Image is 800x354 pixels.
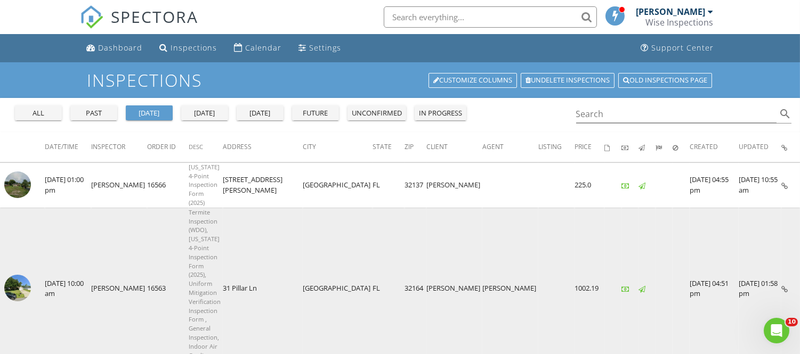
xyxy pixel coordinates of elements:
[538,142,562,151] span: Listing
[189,143,203,151] span: Desc
[781,132,800,162] th: Inspection Details: Not sorted.
[91,132,147,162] th: Inspector: Not sorted.
[639,132,656,162] th: Published: Not sorted.
[482,132,538,162] th: Agent: Not sorted.
[645,17,713,28] div: Wise Inspections
[521,73,615,88] a: Undelete inspections
[690,162,739,208] td: [DATE] 04:55 pm
[538,132,575,162] th: Listing: Not sorted.
[373,162,405,208] td: FL
[82,38,147,58] a: Dashboard
[4,275,31,301] img: streetview
[185,108,224,119] div: [DATE]
[415,105,466,120] button: in progress
[245,43,281,53] div: Calendar
[241,108,279,119] div: [DATE]
[4,171,31,198] img: streetview
[309,43,341,53] div: Settings
[405,162,426,208] td: 32137
[147,142,176,151] span: Order ID
[147,162,189,208] td: 16566
[75,108,113,119] div: past
[405,142,414,151] span: Zip
[230,38,286,58] a: Calendar
[426,132,482,162] th: Client: Not sorted.
[482,142,504,151] span: Agent
[130,108,168,119] div: [DATE]
[690,142,718,151] span: Created
[576,105,777,123] input: Search
[223,162,303,208] td: [STREET_ADDRESS][PERSON_NAME]
[45,142,78,151] span: Date/Time
[111,5,198,28] span: SPECTORA
[656,132,673,162] th: Submitted: Not sorted.
[147,132,189,162] th: Order ID: Not sorted.
[155,38,221,58] a: Inspections
[384,6,597,28] input: Search everything...
[303,162,373,208] td: [GEOGRAPHIC_DATA]
[15,105,62,120] button: all
[636,6,705,17] div: [PERSON_NAME]
[779,108,791,120] i: search
[739,132,781,162] th: Updated: Not sorted.
[764,318,789,343] iframe: Intercom live chat
[739,162,781,208] td: [DATE] 10:55 am
[189,163,220,207] span: [US_STATE] 4-Point Inspection Form (2025)
[575,162,604,208] td: 225.0
[618,73,712,88] a: Old inspections page
[45,162,91,208] td: [DATE] 01:00 pm
[45,132,91,162] th: Date/Time: Not sorted.
[181,105,228,120] button: [DATE]
[373,132,405,162] th: State: Not sorted.
[292,105,339,120] button: future
[636,38,718,58] a: Support Center
[405,132,426,162] th: Zip: Not sorted.
[429,73,517,88] a: Customize Columns
[303,132,373,162] th: City: Not sorted.
[91,162,147,208] td: [PERSON_NAME]
[621,132,639,162] th: Paid: Not sorted.
[70,105,117,120] button: past
[575,142,592,151] span: Price
[223,132,303,162] th: Address: Not sorted.
[237,105,284,120] button: [DATE]
[171,43,217,53] div: Inspections
[373,142,392,151] span: State
[126,105,173,120] button: [DATE]
[352,108,402,119] div: unconfirmed
[739,142,769,151] span: Updated
[690,132,739,162] th: Created: Not sorted.
[651,43,714,53] div: Support Center
[575,132,604,162] th: Price: Not sorted.
[189,132,223,162] th: Desc: Not sorted.
[419,108,462,119] div: in progress
[98,43,142,53] div: Dashboard
[19,108,58,119] div: all
[87,71,713,89] h1: Inspections
[426,142,448,151] span: Client
[223,142,252,151] span: Address
[348,105,406,120] button: unconfirmed
[786,318,798,326] span: 10
[604,132,621,162] th: Agreements signed: Not sorted.
[673,132,690,162] th: Canceled: Not sorted.
[80,5,103,29] img: The Best Home Inspection Software - Spectora
[80,14,198,37] a: SPECTORA
[426,162,482,208] td: [PERSON_NAME]
[303,142,316,151] span: City
[91,142,125,151] span: Inspector
[294,38,345,58] a: Settings
[296,108,335,119] div: future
